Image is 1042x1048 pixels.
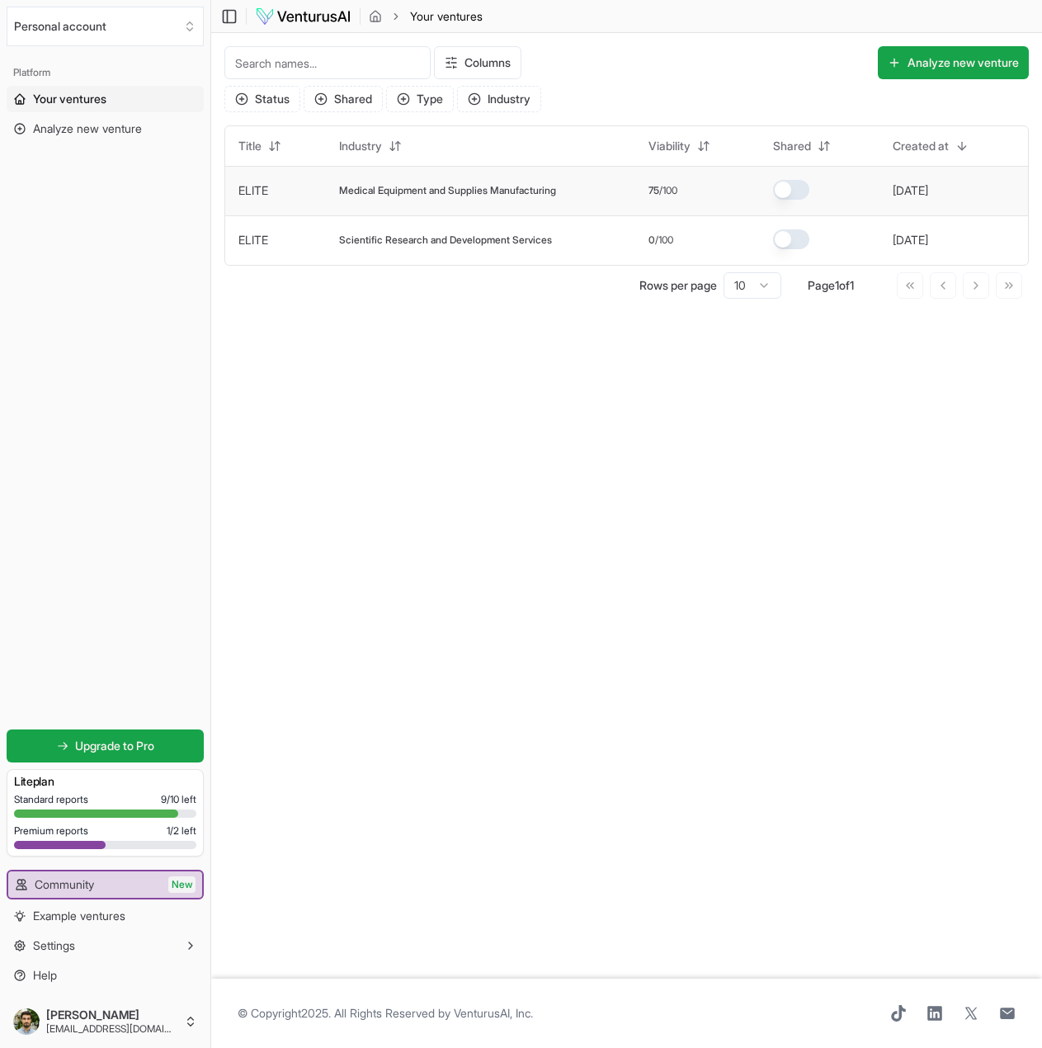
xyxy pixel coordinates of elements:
span: /100 [659,184,677,197]
a: CommunityNew [8,871,202,898]
span: Scientific Research and Development Services [339,234,552,247]
button: ELITE [238,182,268,199]
button: Industry [329,133,412,159]
button: Shared [763,133,841,159]
a: Upgrade to Pro [7,729,204,762]
a: Example ventures [7,903,204,929]
button: Type [386,86,454,112]
button: Select an organization [7,7,204,46]
span: Help [33,967,57,984]
button: Settings [7,932,204,959]
input: Search names... [224,46,431,79]
img: logo [255,7,351,26]
button: Status [224,86,300,112]
span: Created at [893,138,949,154]
a: Help [7,962,204,989]
span: Analyze new venture [33,120,142,137]
p: Rows per page [639,277,717,294]
span: Industry [339,138,382,154]
span: /100 [655,234,673,247]
span: New [168,876,196,893]
button: [DATE] [893,182,928,199]
span: Page [808,278,835,292]
a: ELITE [238,183,268,197]
nav: breadcrumb [369,8,483,25]
span: Settings [33,937,75,954]
span: Title [238,138,262,154]
a: Your ventures [7,86,204,112]
span: of [839,278,850,292]
span: Medical Equipment and Supplies Manufacturing [339,184,556,197]
button: Industry [457,86,541,112]
div: Platform [7,59,204,86]
button: Viability [639,133,720,159]
span: Viability [648,138,691,154]
span: Premium reports [14,824,88,838]
button: Columns [434,46,521,79]
button: Analyze new venture [878,46,1029,79]
img: ALV-UjWKJRZb2-pN8O4IuG__jsFjJMNfsVlXBpmLq6Xh-hoI6h_uFbS74qqhXYwuAcTpPoExhgILQggVsluQmc4-H7EJ_m7w3... [13,1008,40,1035]
a: Analyze new venture [7,116,204,142]
span: Your ventures [410,8,483,25]
span: Your ventures [33,91,106,107]
button: [PERSON_NAME][EMAIL_ADDRESS][DOMAIN_NAME] [7,1002,204,1041]
button: [DATE] [893,232,928,248]
span: 9 / 10 left [161,793,196,806]
span: 0 [648,234,655,247]
span: Community [35,876,94,893]
h3: Lite plan [14,773,196,790]
a: ELITE [238,233,268,247]
span: 1 [850,278,854,292]
span: [EMAIL_ADDRESS][DOMAIN_NAME] [46,1022,177,1036]
span: 75 [648,184,659,197]
span: [PERSON_NAME] [46,1008,177,1022]
span: © Copyright 2025 . All Rights Reserved by . [238,1005,533,1022]
span: Upgrade to Pro [75,738,154,754]
span: Standard reports [14,793,88,806]
a: VenturusAI, Inc [454,1006,530,1020]
button: ELITE [238,232,268,248]
span: 1 / 2 left [167,824,196,838]
span: 1 [835,278,839,292]
button: Title [229,133,291,159]
span: Example ventures [33,908,125,924]
button: Shared [304,86,383,112]
button: Created at [883,133,978,159]
span: Shared [773,138,811,154]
